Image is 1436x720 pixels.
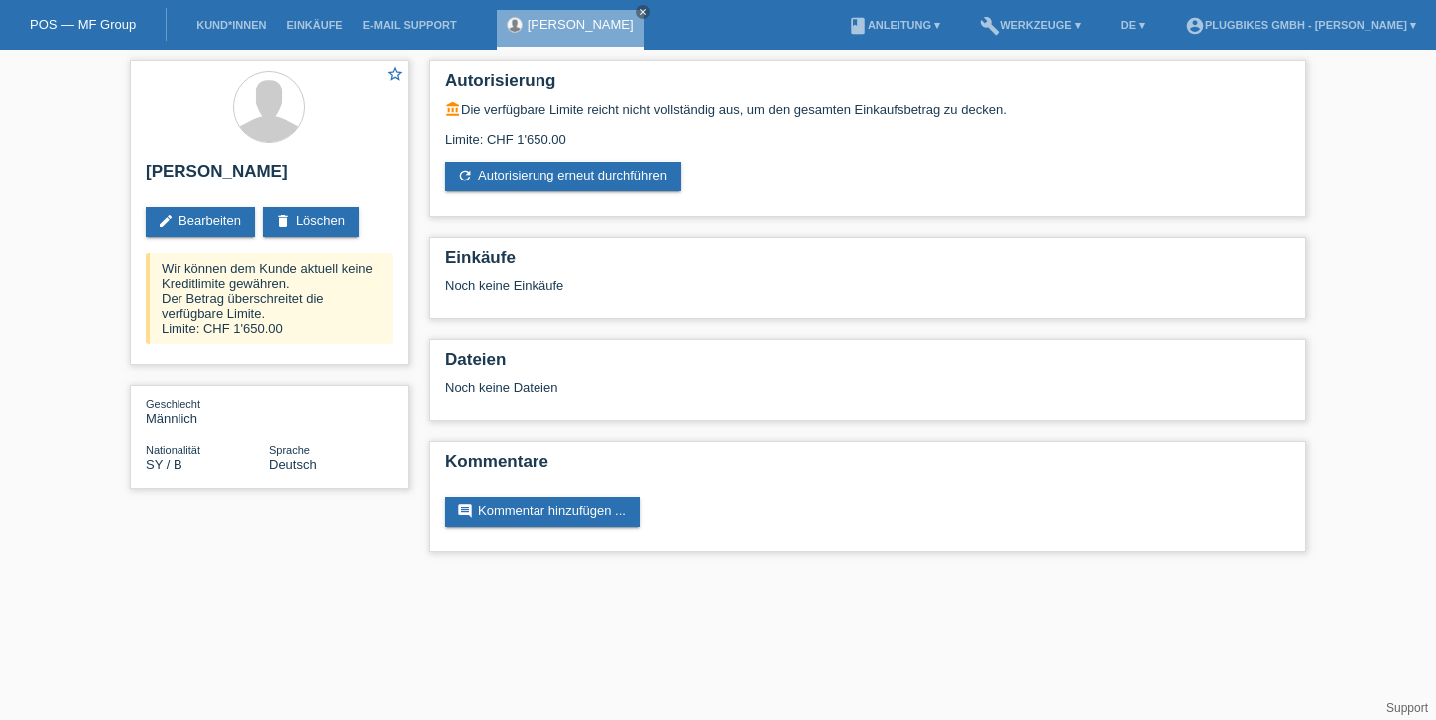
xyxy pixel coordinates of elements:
[353,19,467,31] a: E-Mail Support
[1185,16,1205,36] i: account_circle
[146,253,393,344] div: Wir können dem Kunde aktuell keine Kreditlimite gewähren. Der Betrag überschreitet die verfügbare...
[146,207,255,237] a: editBearbeiten
[445,117,1290,147] div: Limite: CHF 1'650.00
[970,19,1091,31] a: buildWerkzeuge ▾
[386,65,404,86] a: star_border
[848,16,868,36] i: book
[638,7,648,17] i: close
[838,19,950,31] a: bookAnleitung ▾
[445,248,1290,278] h2: Einkäufe
[158,213,174,229] i: edit
[269,444,310,456] span: Sprache
[445,162,681,191] a: refreshAutorisierung erneut durchführen
[445,278,1290,308] div: Noch keine Einkäufe
[276,19,352,31] a: Einkäufe
[386,65,404,83] i: star_border
[1175,19,1426,31] a: account_circlePlugBikes GmbH - [PERSON_NAME] ▾
[445,497,640,527] a: commentKommentar hinzufügen ...
[146,444,200,456] span: Nationalität
[30,17,136,32] a: POS — MF Group
[1111,19,1155,31] a: DE ▾
[146,396,269,426] div: Männlich
[1386,701,1428,715] a: Support
[146,457,182,472] span: Syrien / B / 01.04.2013
[445,452,1290,482] h2: Kommentare
[146,162,393,191] h2: [PERSON_NAME]
[457,168,473,183] i: refresh
[445,350,1290,380] h2: Dateien
[980,16,1000,36] i: build
[146,398,200,410] span: Geschlecht
[636,5,650,19] a: close
[445,101,1290,117] div: Die verfügbare Limite reicht nicht vollständig aus, um den gesamten Einkaufsbetrag zu decken.
[445,71,1290,101] h2: Autorisierung
[457,503,473,519] i: comment
[269,457,317,472] span: Deutsch
[275,213,291,229] i: delete
[186,19,276,31] a: Kund*innen
[445,101,461,117] i: account_balance
[263,207,359,237] a: deleteLöschen
[445,380,1054,395] div: Noch keine Dateien
[528,17,634,32] a: [PERSON_NAME]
